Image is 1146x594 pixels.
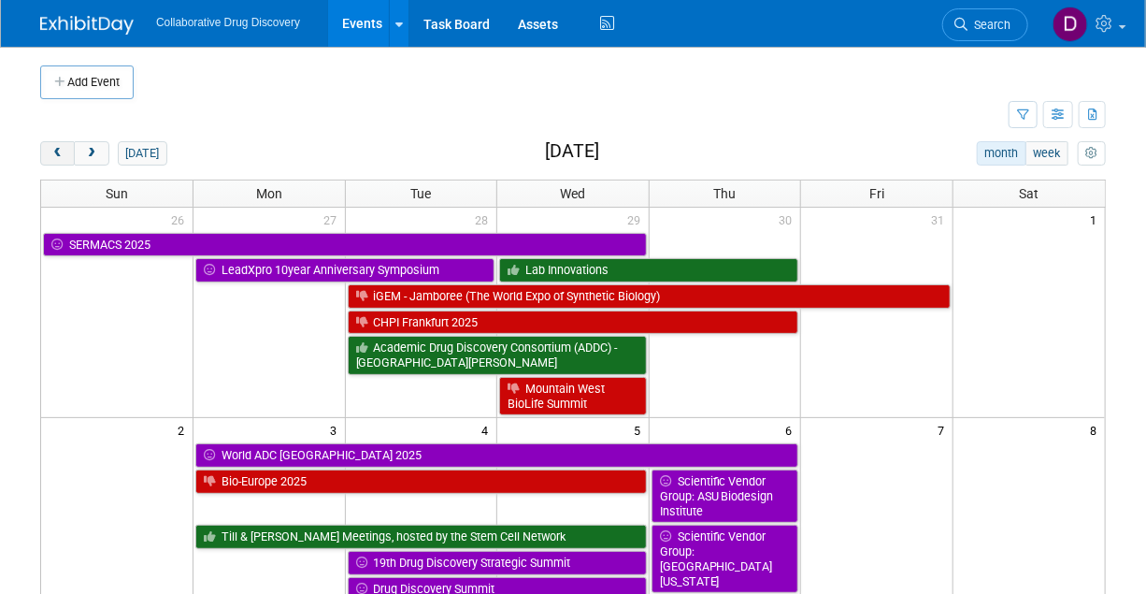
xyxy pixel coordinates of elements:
span: 4 [480,418,496,442]
img: ExhibitDay [40,16,134,35]
span: Sun [106,186,128,201]
span: 29 [625,208,649,231]
a: iGEM - Jamboree (The World Expo of Synthetic Biology) [348,284,951,309]
span: Tue [410,186,431,201]
span: Mon [256,186,282,201]
button: next [74,141,108,166]
a: Search [942,8,1028,41]
a: 19th Drug Discovery Strategic Summit [348,551,647,575]
button: week [1025,141,1068,166]
span: 5 [632,418,649,442]
span: Thu [714,186,737,201]
h2: [DATE] [545,141,599,162]
span: 30 [777,208,800,231]
a: Bio-Europe 2025 [195,470,647,494]
span: 2 [176,418,193,442]
span: Fri [869,186,884,201]
span: 7 [936,418,953,442]
button: prev [40,141,75,166]
span: 31 [929,208,953,231]
span: 6 [783,418,800,442]
span: 27 [322,208,345,231]
a: SERMACS 2025 [43,233,647,257]
a: World ADC [GEOGRAPHIC_DATA] 2025 [195,443,798,468]
i: Personalize Calendar [1085,148,1097,160]
a: Till & [PERSON_NAME] Meetings, hosted by the Stem Cell Network [195,525,647,549]
span: 28 [473,208,496,231]
span: Sat [1019,186,1039,201]
button: month [977,141,1026,166]
a: CHPI Frankfurt 2025 [348,311,799,335]
button: myCustomButton [1078,141,1106,166]
span: 3 [328,418,345,442]
img: Daniel Castro [1053,7,1088,42]
span: 1 [1088,208,1105,231]
a: Scientific Vendor Group: [GEOGRAPHIC_DATA][US_STATE] [652,525,799,593]
a: Mountain West BioLife Summit [499,377,647,415]
a: LeadXpro 10year Anniversary Symposium [195,258,494,283]
button: Add Event [40,65,134,99]
a: Academic Drug Discovery Consortium (ADDC) - [GEOGRAPHIC_DATA][PERSON_NAME] [348,336,647,374]
a: Scientific Vendor Group: ASU Biodesign Institute [652,470,799,523]
span: Collaborative Drug Discovery [156,16,300,29]
span: Wed [560,186,585,201]
span: Search [967,18,1010,32]
span: 26 [169,208,193,231]
span: 8 [1088,418,1105,442]
a: Lab Innovations [499,258,798,283]
button: [DATE] [118,141,167,166]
